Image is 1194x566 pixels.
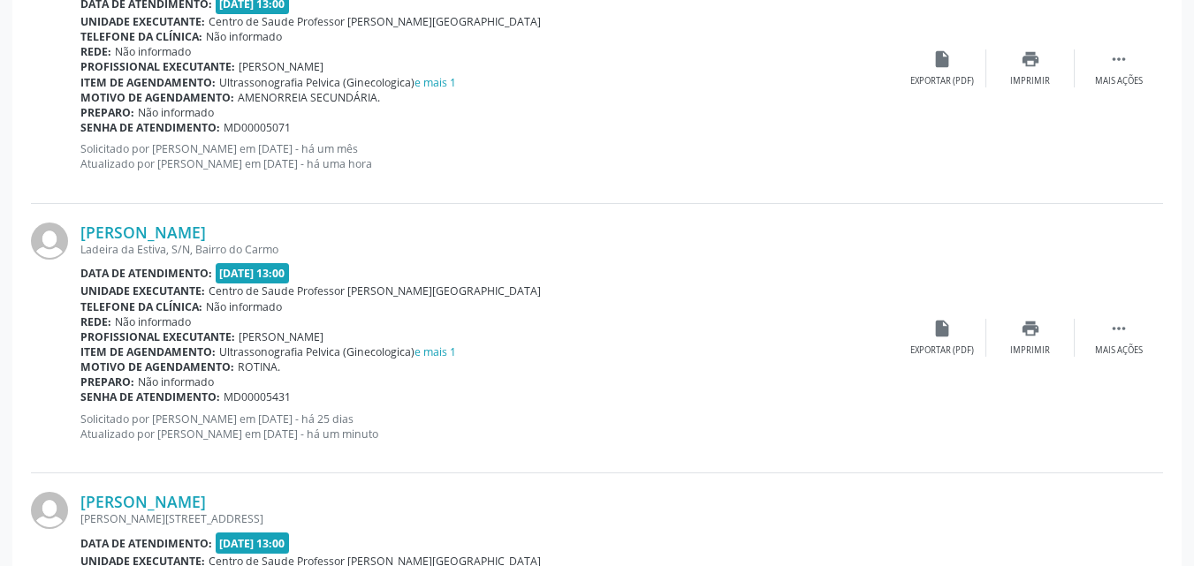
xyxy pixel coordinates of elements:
span: Ultrassonografia Pelvica (Ginecologica) [219,75,456,90]
b: Unidade executante: [80,283,205,298]
img: img [31,223,68,260]
span: [PERSON_NAME] [239,329,323,344]
span: Não informado [206,299,282,314]
div: Exportar (PDF) [910,75,974,87]
a: [PERSON_NAME] [80,223,206,242]
b: Profissional executante: [80,329,235,344]
span: MD00005431 [224,389,291,404]
span: [PERSON_NAME] [239,59,323,74]
b: Preparo: [80,105,134,120]
span: Não informado [138,105,214,120]
span: Não informado [115,314,191,329]
div: Imprimir [1010,75,1050,87]
p: Solicitado por [PERSON_NAME] em [DATE] - há um mês Atualizado por [PERSON_NAME] em [DATE] - há um... [80,141,898,171]
div: Mais ações [1095,344,1143,357]
i: insert_drive_file [932,319,952,338]
b: Senha de atendimento: [80,389,220,404]
a: e mais 1 [414,75,456,90]
b: Unidade executante: [80,14,205,29]
b: Item de agendamento: [80,75,216,90]
b: Rede: [80,44,111,59]
b: Data de atendimento: [80,536,212,551]
p: Solicitado por [PERSON_NAME] em [DATE] - há 25 dias Atualizado por [PERSON_NAME] em [DATE] - há u... [80,411,898,441]
b: Telefone da clínica: [80,299,202,314]
b: Senha de atendimento: [80,120,220,135]
span: [DATE] 13:00 [216,263,290,283]
span: Não informado [115,44,191,59]
div: [PERSON_NAME][STREET_ADDRESS] [80,511,898,526]
div: Mais ações [1095,75,1143,87]
i:  [1109,49,1129,69]
div: Ladeira da Estiva, S/N, Bairro do Carmo [80,242,898,257]
i:  [1109,319,1129,338]
span: AMENORREIA SECUNDÁRIA. [238,90,380,105]
b: Motivo de agendamento: [80,90,234,105]
span: Não informado [206,29,282,44]
span: Centro de Saude Professor [PERSON_NAME][GEOGRAPHIC_DATA] [209,14,541,29]
b: Data de atendimento: [80,266,212,281]
i: insert_drive_file [932,49,952,69]
div: Exportar (PDF) [910,344,974,357]
b: Profissional executante: [80,59,235,74]
a: [PERSON_NAME] [80,492,206,511]
span: MD00005071 [224,120,291,135]
b: Preparo: [80,374,134,389]
span: [DATE] 13:00 [216,532,290,553]
b: Telefone da clínica: [80,29,202,44]
b: Item de agendamento: [80,344,216,359]
i: print [1021,49,1040,69]
span: Ultrassonografia Pelvica (Ginecologica) [219,344,456,359]
span: ROTINA. [238,359,280,374]
span: Centro de Saude Professor [PERSON_NAME][GEOGRAPHIC_DATA] [209,283,541,298]
b: Rede: [80,314,111,329]
b: Motivo de agendamento: [80,359,234,374]
a: e mais 1 [414,344,456,359]
div: Imprimir [1010,344,1050,357]
i: print [1021,319,1040,338]
span: Não informado [138,374,214,389]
